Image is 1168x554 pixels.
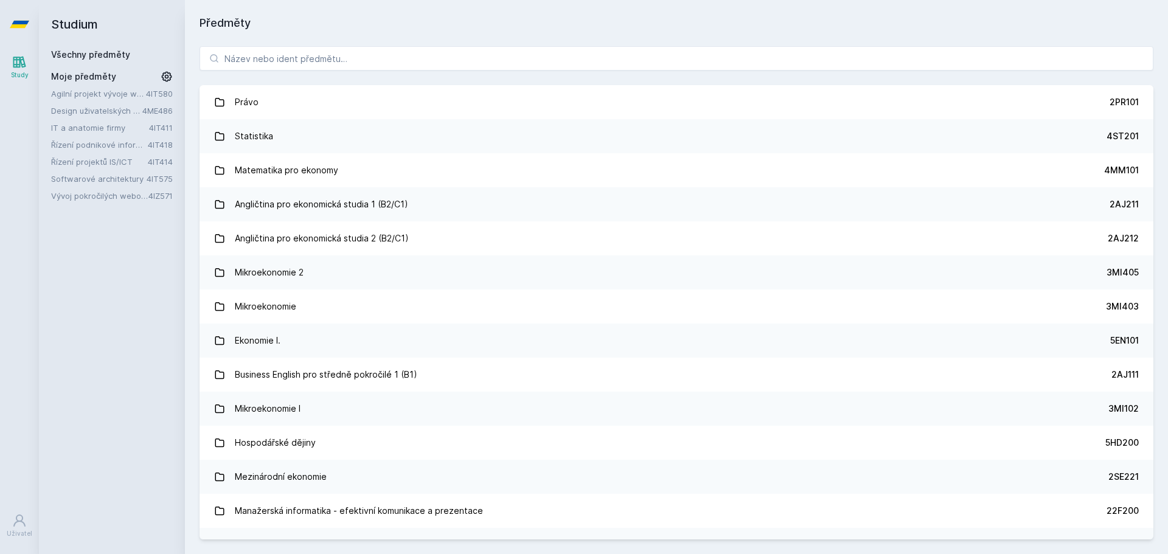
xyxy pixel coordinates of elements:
[200,494,1153,528] a: Manažerská informatika - efektivní komunikace a prezentace 22F200
[200,85,1153,119] a: Právo 2PR101
[200,460,1153,494] a: Mezinárodní ekonomie 2SE221
[235,90,259,114] div: Právo
[149,123,173,133] a: 4IT411
[148,157,173,167] a: 4IT414
[1110,198,1139,210] div: 2AJ211
[1107,130,1139,142] div: 4ST201
[235,328,280,353] div: Ekonomie I.
[1108,232,1139,244] div: 2AJ212
[51,122,149,134] a: IT a anatomie firmy
[200,324,1153,358] a: Ekonomie I. 5EN101
[235,431,316,455] div: Hospodářské dějiny
[200,221,1153,255] a: Angličtina pro ekonomická studia 2 (B2/C1) 2AJ212
[235,260,304,285] div: Mikroekonomie 2
[235,465,327,489] div: Mezinárodní ekonomie
[200,119,1153,153] a: Statistika 4ST201
[200,15,1153,32] h1: Předměty
[1108,403,1139,415] div: 3MI102
[148,140,173,150] a: 4IT418
[11,71,29,80] div: Study
[51,190,148,202] a: Vývoj pokročilých webových aplikací v PHP
[2,49,36,86] a: Study
[51,173,147,185] a: Softwarové architektury
[235,124,273,148] div: Statistika
[235,396,301,421] div: Mikroekonomie I
[51,139,148,151] a: Řízení podnikové informatiky
[147,174,173,184] a: 4IT575
[142,106,173,116] a: 4ME486
[200,289,1153,324] a: Mikroekonomie 3MI403
[1111,369,1139,381] div: 2AJ111
[1105,437,1139,449] div: 5HD200
[1110,96,1139,108] div: 2PR101
[235,158,338,182] div: Matematika pro ekonomy
[2,507,36,544] a: Uživatel
[7,529,32,538] div: Uživatel
[146,89,173,99] a: 4IT580
[235,226,409,251] div: Angličtina pro ekonomická studia 2 (B2/C1)
[200,392,1153,426] a: Mikroekonomie I 3MI102
[51,71,116,83] span: Moje předměty
[200,46,1153,71] input: Název nebo ident předmětu…
[235,362,417,387] div: Business English pro středně pokročilé 1 (B1)
[1110,539,1139,551] div: 1FU201
[200,358,1153,392] a: Business English pro středně pokročilé 1 (B1) 2AJ111
[235,294,296,319] div: Mikroekonomie
[148,191,173,201] a: 4IZ571
[235,499,483,523] div: Manažerská informatika - efektivní komunikace a prezentace
[235,192,408,216] div: Angličtina pro ekonomická studia 1 (B2/C1)
[200,153,1153,187] a: Matematika pro ekonomy 4MM101
[51,49,130,60] a: Všechny předměty
[1106,300,1139,313] div: 3MI403
[51,156,148,168] a: Řízení projektů IS/ICT
[1108,471,1139,483] div: 2SE221
[51,88,146,100] a: Agilní projekt vývoje webové aplikace
[1104,164,1139,176] div: 4MM101
[1107,505,1139,517] div: 22F200
[51,105,142,117] a: Design uživatelských rozhraní
[1107,266,1139,279] div: 3MI405
[200,426,1153,460] a: Hospodářské dějiny 5HD200
[200,187,1153,221] a: Angličtina pro ekonomická studia 1 (B2/C1) 2AJ211
[1110,334,1139,347] div: 5EN101
[200,255,1153,289] a: Mikroekonomie 2 3MI405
